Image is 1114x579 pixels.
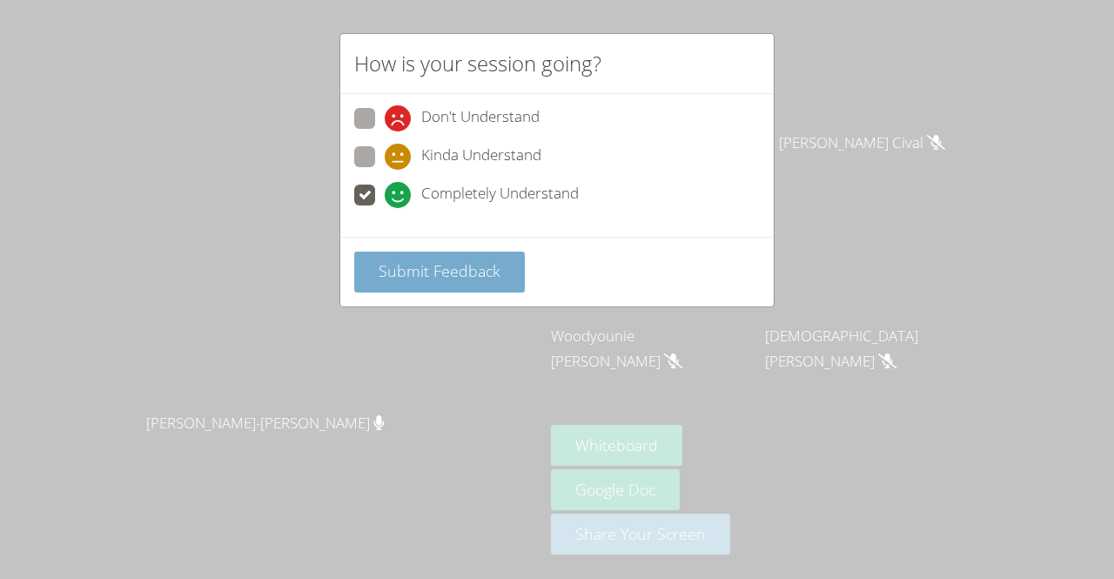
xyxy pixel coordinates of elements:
[354,48,601,79] h2: How is your session going?
[354,252,525,293] button: Submit Feedback
[379,260,500,281] span: Submit Feedback
[421,105,540,131] span: Don't Understand
[421,182,579,208] span: Completely Understand
[421,144,541,170] span: Kinda Understand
